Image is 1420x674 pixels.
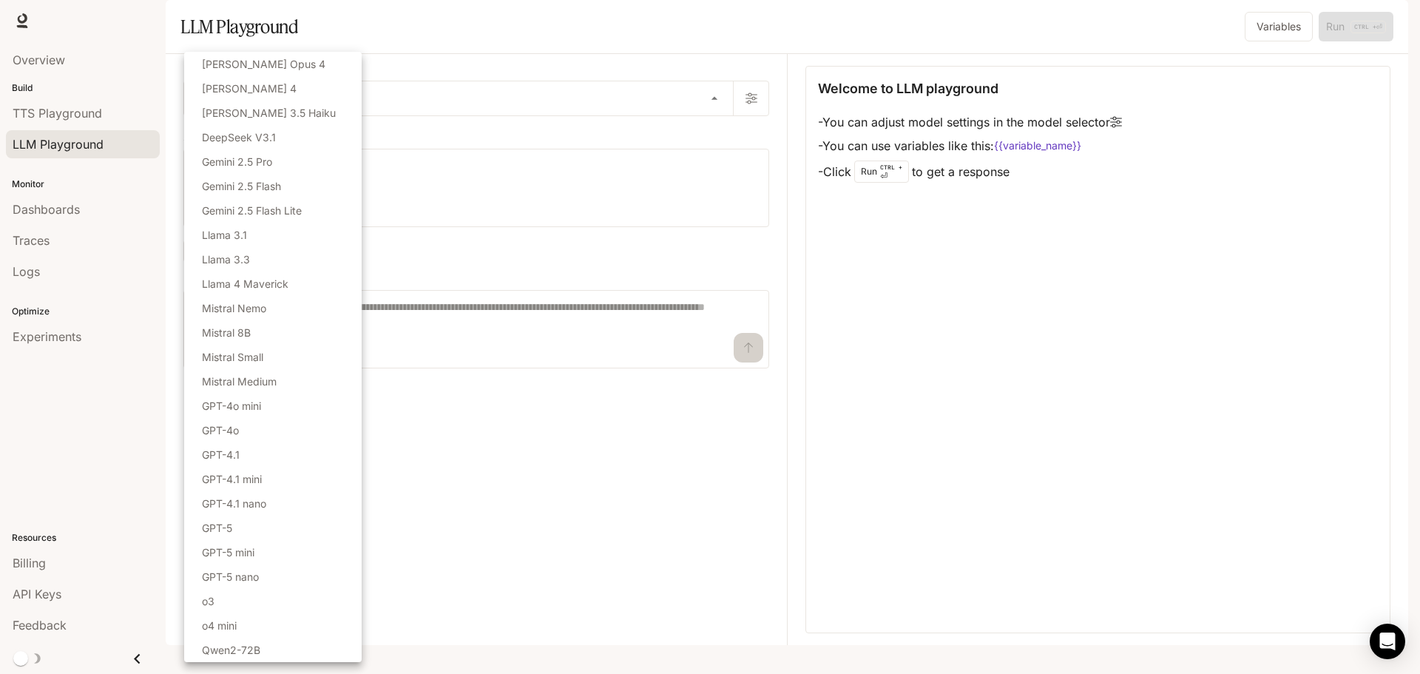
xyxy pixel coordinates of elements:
[202,545,254,560] p: GPT-5 mini
[202,496,266,511] p: GPT-4.1 nano
[202,618,237,633] p: o4 mini
[202,276,288,291] p: Llama 4 Maverick
[202,252,250,267] p: Llama 3.3
[202,129,276,145] p: DeepSeek V3.1
[202,374,277,389] p: Mistral Medium
[202,56,325,72] p: [PERSON_NAME] Opus 4
[202,593,214,609] p: o3
[202,569,259,584] p: GPT-5 nano
[202,398,261,414] p: GPT-4o mini
[202,105,336,121] p: [PERSON_NAME] 3.5 Haiku
[202,227,247,243] p: Llama 3.1
[202,81,297,96] p: [PERSON_NAME] 4
[202,642,260,658] p: Qwen2-72B
[202,349,263,365] p: Mistral Small
[202,154,272,169] p: Gemini 2.5 Pro
[202,520,232,536] p: GPT-5
[202,471,262,487] p: GPT-4.1 mini
[202,422,239,438] p: GPT-4o
[202,300,266,316] p: Mistral Nemo
[202,178,281,194] p: Gemini 2.5 Flash
[202,325,251,340] p: Mistral 8B
[202,203,302,218] p: Gemini 2.5 Flash Lite
[202,447,240,462] p: GPT-4.1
